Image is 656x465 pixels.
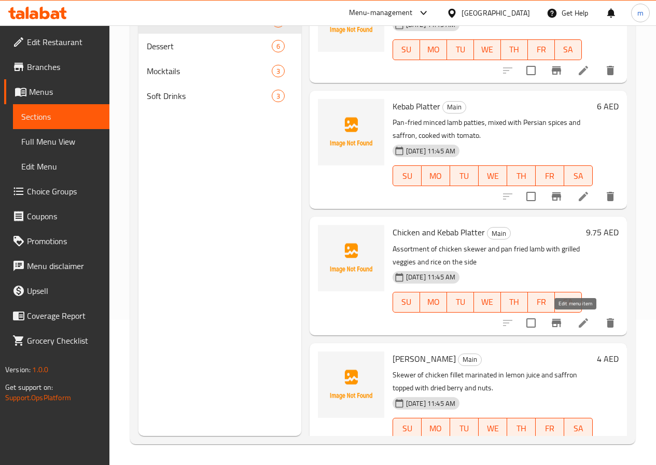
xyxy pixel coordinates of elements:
[426,421,446,436] span: MO
[536,418,564,439] button: FR
[511,421,532,436] span: TH
[27,61,101,73] span: Branches
[443,101,466,113] span: Main
[393,418,422,439] button: SU
[27,285,101,297] span: Upsell
[478,42,497,57] span: WE
[555,39,582,60] button: SA
[318,225,384,291] img: Chicken and Kebab Platter
[27,185,101,198] span: Choice Groups
[424,42,443,57] span: MO
[13,129,109,154] a: Full Menu View
[147,65,272,77] span: Mocktails
[147,40,272,52] div: Dessert
[4,278,109,303] a: Upsell
[393,165,422,186] button: SU
[27,235,101,247] span: Promotions
[478,294,497,309] span: WE
[479,165,507,186] button: WE
[27,260,101,272] span: Menu disclaimer
[4,253,109,278] a: Menu disclaimer
[532,294,551,309] span: FR
[598,58,623,83] button: delete
[397,168,417,184] span: SU
[27,210,101,222] span: Coupons
[450,165,479,186] button: TU
[511,168,532,184] span: TH
[458,354,482,366] div: Main
[138,5,301,112] nav: Menu sections
[393,116,593,142] p: Pan-fried minced lamb patties, mixed with Persian spices and saffron, cooked with tomato.
[568,421,589,436] span: SA
[520,60,542,81] span: Select to update
[21,135,101,148] span: Full Menu View
[27,36,101,48] span: Edit Restaurant
[451,294,470,309] span: TU
[32,363,48,376] span: 1.0.0
[5,381,53,394] span: Get support on:
[487,228,510,239] span: Main
[577,190,590,203] a: Edit menu item
[454,168,474,184] span: TU
[507,418,536,439] button: TH
[272,90,285,102] div: items
[544,311,569,335] button: Branch-specific-item
[528,39,555,60] button: FR
[397,42,416,57] span: SU
[393,243,582,269] p: Assortment of chicken skewer and pan fried lamb with grilled veggies and rice on the side
[559,42,578,57] span: SA
[483,168,503,184] span: WE
[147,90,272,102] span: Soft Drinks
[501,292,528,313] button: TH
[318,99,384,165] img: Kebab Platter
[451,42,470,57] span: TU
[577,64,590,77] a: Edit menu item
[474,39,501,60] button: WE
[544,184,569,209] button: Branch-specific-item
[138,83,301,108] div: Soft Drinks3
[555,292,582,313] button: SA
[559,294,578,309] span: SA
[450,418,479,439] button: TU
[586,225,619,239] h6: 9.75 AED
[27,309,101,322] span: Coverage Report
[420,292,447,313] button: MO
[393,98,440,114] span: Kebab Platter
[5,391,71,404] a: Support.OpsPlatform
[540,421,560,436] span: FR
[479,418,507,439] button: WE
[597,351,619,366] h6: 4 AED
[426,168,446,184] span: MO
[349,7,413,19] div: Menu-management
[474,292,501,313] button: WE
[27,334,101,347] span: Grocery Checklist
[536,165,564,186] button: FR
[393,224,485,240] span: Chicken and Kebab Platter
[4,204,109,229] a: Coupons
[4,303,109,328] a: Coverage Report
[13,104,109,129] a: Sections
[501,39,528,60] button: TH
[424,294,443,309] span: MO
[462,7,530,19] div: [GEOGRAPHIC_DATA]
[29,86,101,98] span: Menus
[520,186,542,207] span: Select to update
[272,65,285,77] div: items
[402,146,459,156] span: [DATE] 11:45 AM
[420,39,447,60] button: MO
[507,165,536,186] button: TH
[447,292,474,313] button: TU
[505,42,524,57] span: TH
[138,59,301,83] div: Mocktails3
[637,7,644,19] span: m
[4,79,109,104] a: Menus
[544,58,569,83] button: Branch-specific-item
[402,272,459,282] span: [DATE] 11:45 AM
[4,30,109,54] a: Edit Restaurant
[21,110,101,123] span: Sections
[505,294,524,309] span: TH
[393,369,593,394] p: Skewer of chicken fillet marinated in lemon juice and saffron topped with dried berry and nuts.
[532,42,551,57] span: FR
[272,66,284,76] span: 3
